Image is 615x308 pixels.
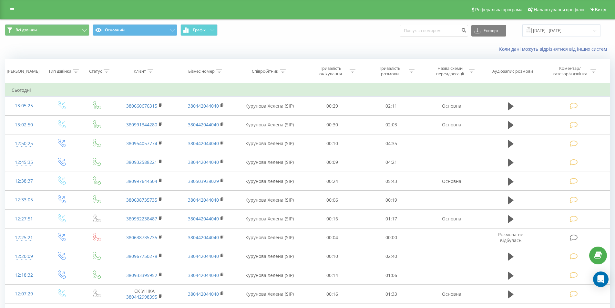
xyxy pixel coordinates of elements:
td: Курунова Хелена (SIP) [237,285,303,303]
td: 04:35 [362,134,421,153]
a: 380442044040 [188,216,219,222]
a: 380442044040 [188,140,219,146]
td: 00:30 [303,115,362,134]
button: Експорт [471,25,506,37]
div: 12:45:35 [12,156,36,169]
a: 380932588221 [126,159,157,165]
td: 00:09 [303,153,362,172]
td: Основна [421,209,482,228]
a: 380442998395 [126,294,157,300]
a: 380954057774 [126,140,157,146]
td: Курунова Хелена (SIP) [237,153,303,172]
span: Налаштування профілю [534,7,584,12]
td: Курунова Хелена (SIP) [237,247,303,266]
span: Розмова не відбулась [498,231,523,243]
div: 12:27:51 [12,213,36,225]
a: 380933395952 [126,272,157,278]
td: Курунова Хелена (SIP) [237,172,303,191]
div: Аудіозапис розмови [492,69,533,74]
td: Курунова Хелена (SIP) [237,266,303,285]
td: 05:43 [362,172,421,191]
a: 380442044040 [188,291,219,297]
a: 380503938029 [188,178,219,184]
a: 380442044040 [188,103,219,109]
td: Курунова Хелена (SIP) [237,97,303,115]
a: 380442044040 [188,197,219,203]
button: Всі дзвінки [5,24,89,36]
td: СК УНІКА [114,285,175,303]
a: 380638735735 [126,197,157,203]
div: Співробітник [252,69,278,74]
a: 380442044040 [188,234,219,240]
div: Статус [89,69,102,74]
a: 380932238487 [126,216,157,222]
td: Курунова Хелена (SIP) [237,228,303,247]
td: 00:16 [303,285,362,303]
td: 00:16 [303,209,362,228]
div: Тривалість розмови [373,66,407,77]
td: 01:06 [362,266,421,285]
div: Тип дзвінка [48,69,71,74]
div: 12:18:32 [12,269,36,281]
td: 00:19 [362,191,421,209]
td: 00:10 [303,247,362,266]
td: 01:17 [362,209,421,228]
div: 12:50:25 [12,137,36,150]
div: Тривалість очікування [313,66,348,77]
td: Основна [421,115,482,134]
a: Коли дані можуть відрізнятися вiд інших систем [499,46,610,52]
div: 13:02:50 [12,119,36,131]
td: 01:33 [362,285,421,303]
div: 12:20:09 [12,250,36,263]
span: Вихід [595,7,606,12]
td: 04:21 [362,153,421,172]
div: [PERSON_NAME] [7,69,39,74]
td: Сьогодні [5,84,610,97]
td: 00:10 [303,134,362,153]
a: 380442044040 [188,272,219,278]
td: 00:24 [303,172,362,191]
td: Курунова Хелена (SIP) [237,209,303,228]
td: 00:29 [303,97,362,115]
span: Реферальна програма [475,7,523,12]
button: Графік [180,24,218,36]
td: 00:00 [362,228,421,247]
a: 380997644504 [126,178,157,184]
div: 12:25:21 [12,231,36,244]
a: 380442044040 [188,253,219,259]
a: 380442044040 [188,122,219,128]
span: Графік [193,28,206,32]
div: Назва схеми переадресації [433,66,467,77]
td: Курунова Хелена (SIP) [237,115,303,134]
td: Курунова Хелена (SIP) [237,191,303,209]
div: 12:07:29 [12,288,36,300]
div: Бізнес номер [188,69,215,74]
td: Курунова Хелена (SIP) [237,134,303,153]
td: 00:14 [303,266,362,285]
span: Всі дзвінки [15,27,37,33]
a: 380660676315 [126,103,157,109]
td: Основна [421,172,482,191]
div: Клієнт [134,69,146,74]
a: 380442044040 [188,159,219,165]
td: 02:03 [362,115,421,134]
input: Пошук за номером [400,25,468,37]
td: Основна [421,285,482,303]
td: 00:06 [303,191,362,209]
div: Open Intercom Messenger [593,271,609,287]
div: 12:38:37 [12,175,36,187]
div: 13:05:25 [12,100,36,112]
a: 380967750278 [126,253,157,259]
button: Основний [93,24,177,36]
td: 02:11 [362,97,421,115]
div: Коментар/категорія дзвінка [551,66,589,77]
td: 00:04 [303,228,362,247]
div: 12:33:05 [12,194,36,206]
a: 380638735735 [126,234,157,240]
td: 02:40 [362,247,421,266]
a: 380991344280 [126,122,157,128]
td: Основна [421,97,482,115]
